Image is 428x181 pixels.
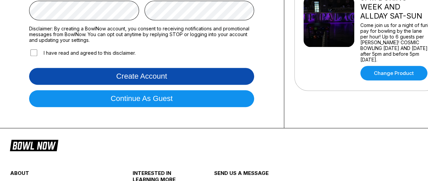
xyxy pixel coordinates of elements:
[29,26,254,43] label: Disclaimer: By creating a BowlNow account, you consent to receiving notifications and promotional...
[29,68,254,85] button: Create account
[29,90,254,107] button: Continue as guest
[30,49,37,56] input: I have read and agreed to this disclaimer.
[10,170,112,180] div: about
[29,48,136,57] label: I have read and agreed to this disclaimer.
[360,66,427,80] a: Change Product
